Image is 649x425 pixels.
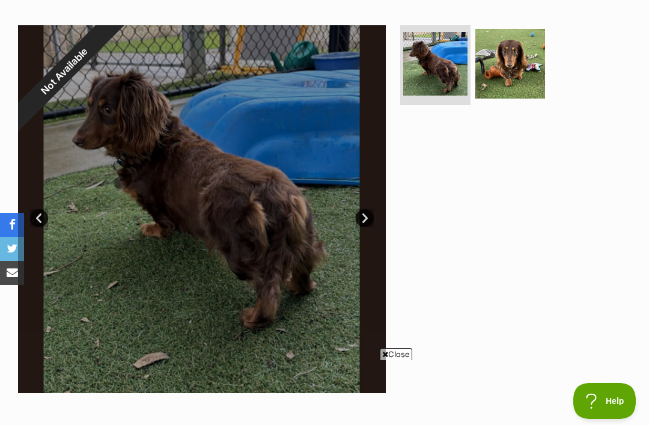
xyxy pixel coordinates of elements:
[106,365,543,419] iframe: Advertisement
[475,29,545,99] img: Photo of Coco
[380,348,412,360] span: Close
[573,383,637,419] iframe: Help Scout Beacon - Open
[356,209,374,227] a: Next
[403,32,467,96] img: Photo of Coco
[30,209,48,227] a: Prev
